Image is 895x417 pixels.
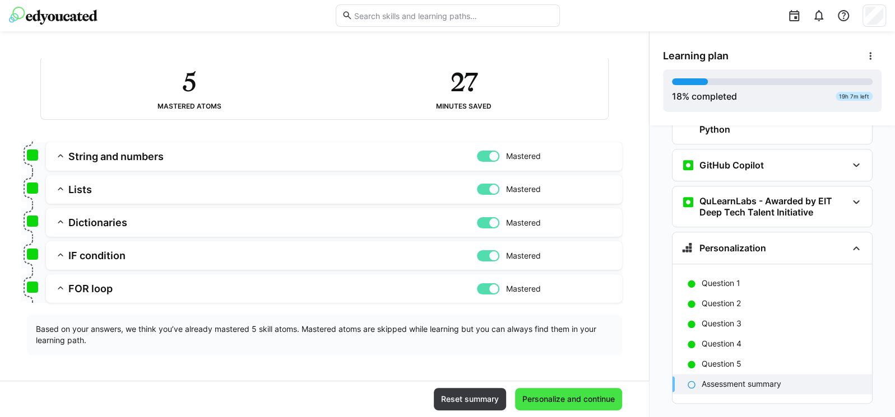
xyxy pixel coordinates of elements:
h3: GitHub Copilot [699,160,764,171]
h2: 27 [451,65,477,98]
button: Personalize and continue [515,388,622,410]
p: Question 2 [702,298,741,309]
div: Minutes saved [436,102,491,110]
h2: 5 [183,65,196,98]
p: Question 3 [702,318,741,329]
div: % completed [672,90,737,103]
button: Reset summary [434,388,506,410]
h3: IF condition [68,249,477,262]
input: Search skills and learning paths… [353,11,553,21]
span: Learning plan [663,50,729,62]
h3: Personalization [699,242,766,254]
span: Mastered [506,184,541,195]
div: 19h 7m left [836,92,873,101]
p: Question 1 [702,278,740,289]
span: Personalize and continue [521,393,616,405]
p: Assessment summary [702,378,781,390]
span: Mastered [506,151,541,162]
h3: String and numbers [68,150,477,163]
h3: FOR loop [68,282,477,295]
h3: Lists [68,183,477,196]
span: Mastered [506,283,541,294]
h3: Dictionaries [68,216,477,229]
span: Reset summary [439,393,500,405]
span: 18 [672,91,682,102]
span: Mastered [506,250,541,261]
div: Mastered atoms [157,102,221,110]
p: Question 5 [702,358,741,369]
p: Question 4 [702,338,741,349]
div: Based on your answers, we think you’ve already mastered 5 skill atoms. Mastered atoms are skipped... [27,315,622,355]
span: Mastered [506,217,541,228]
h3: QuLearnLabs - Awarded by EIT Deep Tech Talent Initiative [699,195,847,218]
